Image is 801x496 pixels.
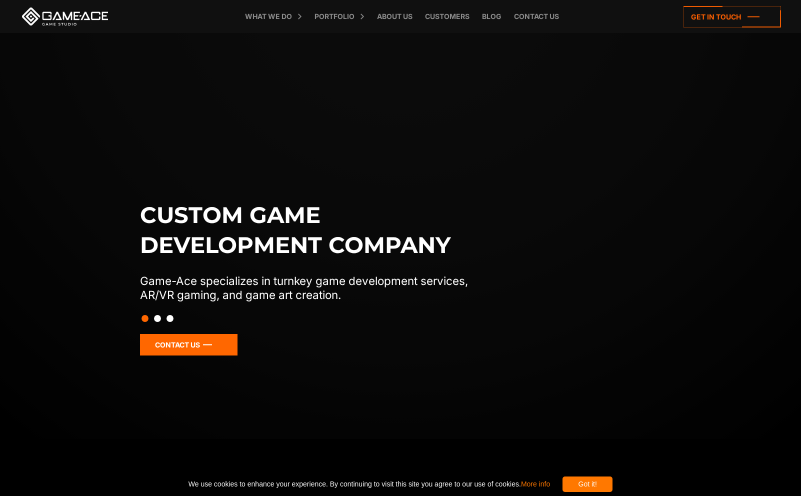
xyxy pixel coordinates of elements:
a: More info [521,480,550,488]
a: Contact Us [140,334,237,355]
h1: Custom game development company [140,200,489,260]
div: Got it! [562,476,612,492]
button: Slide 1 [141,310,148,327]
a: Get in touch [683,6,781,27]
p: Game-Ace specializes in turnkey game development services, AR/VR gaming, and game art creation. [140,274,489,302]
button: Slide 2 [154,310,161,327]
button: Slide 3 [166,310,173,327]
span: We use cookies to enhance your experience. By continuing to visit this site you agree to our use ... [188,476,550,492]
